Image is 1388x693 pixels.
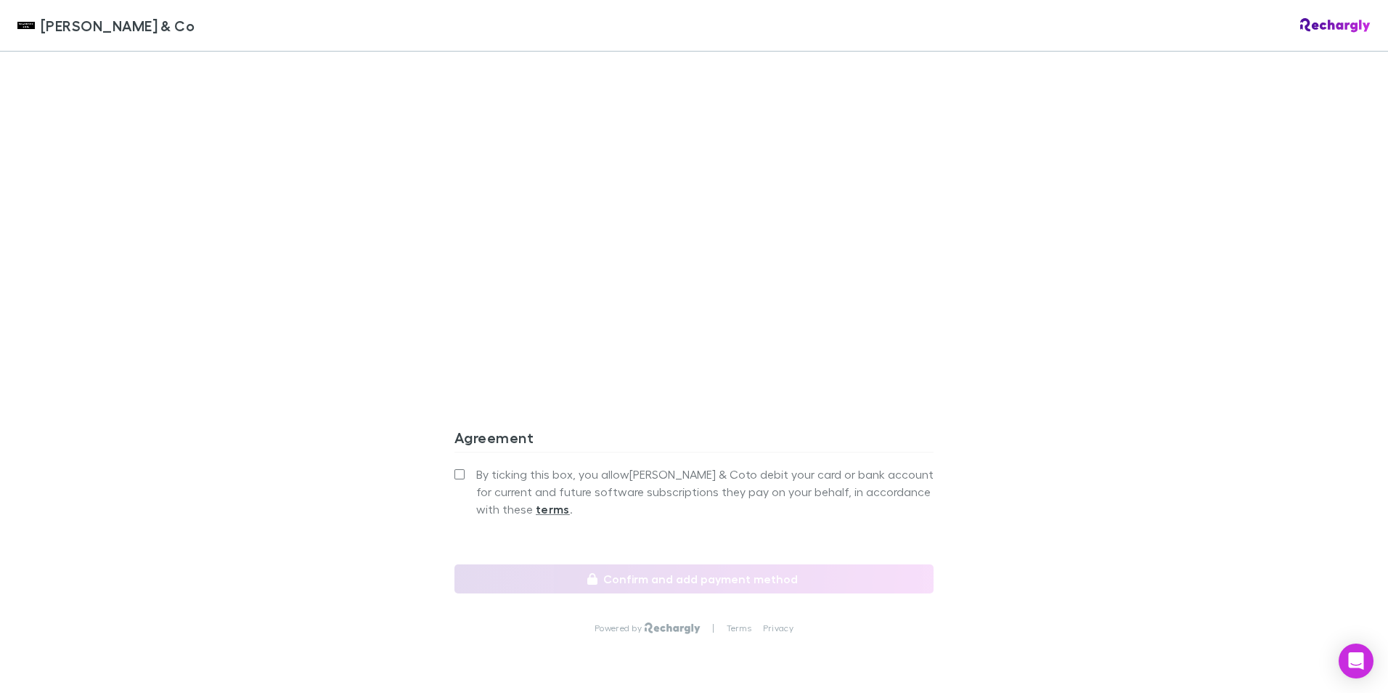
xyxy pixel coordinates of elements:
span: [PERSON_NAME] & Co [41,15,195,36]
img: Shaddock & Co's Logo [17,17,35,34]
h3: Agreement [454,429,934,452]
div: Open Intercom Messenger [1339,644,1373,678]
img: Rechargly Logo [645,623,701,634]
button: Confirm and add payment method [454,564,934,593]
p: Powered by [595,623,645,634]
a: Terms [727,623,751,634]
iframe: Secure address input frame [452,27,936,362]
strong: terms [536,502,570,516]
a: Privacy [763,623,793,634]
p: | [712,623,714,634]
span: By ticking this box, you allow [PERSON_NAME] & Co to debit your card or bank account for current ... [476,466,934,518]
img: Rechargly Logo [1300,18,1371,33]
